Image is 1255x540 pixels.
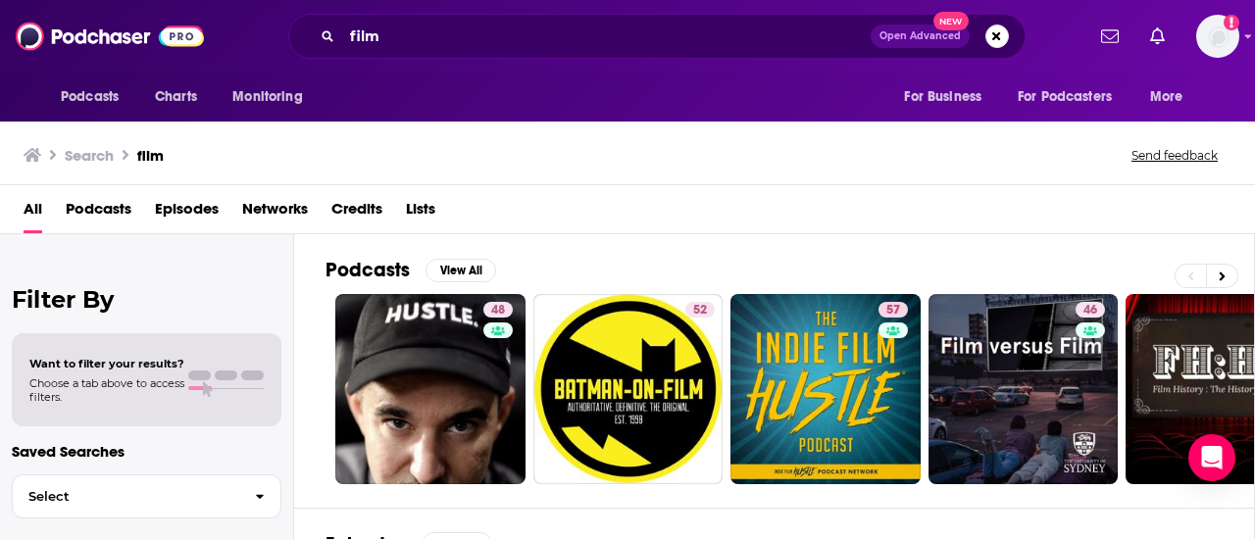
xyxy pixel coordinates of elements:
[1018,83,1112,111] span: For Podcasters
[879,31,961,41] span: Open Advanced
[890,78,1006,116] button: open menu
[1142,20,1173,53] a: Show notifications dropdown
[47,78,144,116] button: open menu
[1093,20,1127,53] a: Show notifications dropdown
[16,18,204,55] img: Podchaser - Follow, Share and Rate Podcasts
[288,14,1026,59] div: Search podcasts, credits, & more...
[137,146,164,165] h3: film
[533,294,724,484] a: 52
[219,78,327,116] button: open menu
[142,78,209,116] a: Charts
[24,193,42,233] a: All
[1126,147,1224,164] button: Send feedback
[61,83,119,111] span: Podcasts
[12,285,281,314] h2: Filter By
[155,193,219,233] a: Episodes
[1150,83,1183,111] span: More
[1083,301,1097,320] span: 46
[65,146,114,165] h3: Search
[155,83,197,111] span: Charts
[685,302,715,318] a: 52
[1196,15,1239,58] button: Show profile menu
[426,259,496,282] button: View All
[326,258,410,282] h2: Podcasts
[12,474,281,518] button: Select
[326,258,496,282] a: PodcastsView All
[933,12,969,30] span: New
[1196,15,1239,58] img: User Profile
[13,490,239,503] span: Select
[878,302,908,318] a: 57
[1196,15,1239,58] span: Logged in as RebRoz5
[483,302,513,318] a: 48
[29,376,184,404] span: Choose a tab above to access filters.
[491,301,505,320] span: 48
[886,301,900,320] span: 57
[1188,434,1235,481] div: Open Intercom Messenger
[242,193,308,233] a: Networks
[1136,78,1208,116] button: open menu
[1005,78,1140,116] button: open menu
[66,193,131,233] a: Podcasts
[929,294,1119,484] a: 46
[335,294,526,484] a: 48
[406,193,435,233] a: Lists
[693,301,707,320] span: 52
[232,83,302,111] span: Monitoring
[29,357,184,370] span: Want to filter your results?
[331,193,382,233] a: Credits
[1076,302,1105,318] a: 46
[12,442,281,461] p: Saved Searches
[1224,15,1239,30] svg: Add a profile image
[871,25,970,48] button: Open AdvancedNew
[342,21,871,52] input: Search podcasts, credits, & more...
[904,83,981,111] span: For Business
[730,294,921,484] a: 57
